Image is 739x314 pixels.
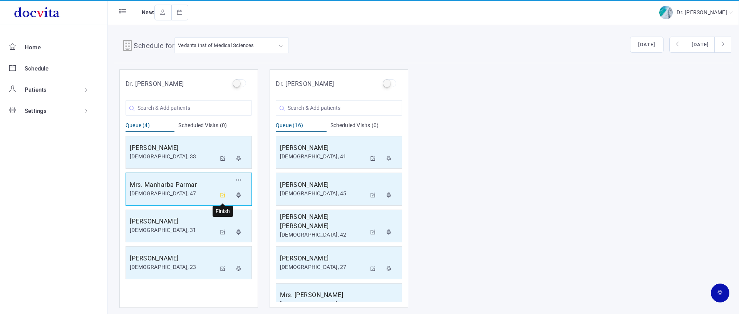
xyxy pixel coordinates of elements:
h5: [PERSON_NAME] [280,180,366,190]
div: [DEMOGRAPHIC_DATA], 49 [280,300,366,308]
button: [DATE] [686,37,715,53]
h5: [PERSON_NAME] [PERSON_NAME] [280,212,366,231]
div: [DEMOGRAPHIC_DATA], 33 [130,153,216,161]
div: [DEMOGRAPHIC_DATA], 45 [280,190,366,198]
h5: [PERSON_NAME] [130,254,216,263]
h5: [PERSON_NAME] [130,217,216,226]
span: Settings [25,107,47,114]
h5: [PERSON_NAME] [280,254,366,263]
button: [DATE] [630,37,664,53]
h5: Mrs. Manharba Parmar [130,180,216,190]
span: Home [25,44,41,51]
div: Finish [213,206,233,217]
div: [DEMOGRAPHIC_DATA], 47 [130,190,216,198]
div: Queue (16) [276,121,327,132]
input: Search & Add patients [276,100,402,116]
div: Scheduled Visits (0) [178,121,252,132]
h4: Schedule for [134,40,174,53]
h5: Dr. [PERSON_NAME] [276,79,334,89]
h5: [PERSON_NAME] [280,143,366,153]
span: Schedule [25,65,49,72]
h5: [PERSON_NAME] [130,143,216,153]
span: Patients [25,86,47,93]
h5: Mrs. [PERSON_NAME] [280,290,366,300]
div: [DEMOGRAPHIC_DATA], 31 [130,226,216,234]
span: New: [142,9,154,15]
h5: Dr. [PERSON_NAME] [126,79,184,89]
div: [DEMOGRAPHIC_DATA], 41 [280,153,366,161]
div: [DEMOGRAPHIC_DATA], 27 [280,263,366,271]
div: Queue (4) [126,121,174,132]
input: Search & Add patients [126,100,252,116]
span: Dr. [PERSON_NAME] [677,9,729,15]
img: img-2.jpg [659,6,673,19]
div: [DEMOGRAPHIC_DATA], 42 [280,231,366,239]
div: Scheduled Visits (0) [330,121,402,132]
div: [DEMOGRAPHIC_DATA], 23 [130,263,216,271]
div: Vedanta Inst of Medical Sciences [178,41,254,50]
